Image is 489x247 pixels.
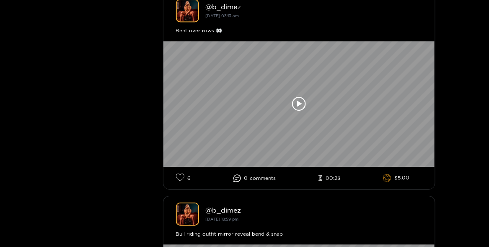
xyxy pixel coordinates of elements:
[206,217,239,221] small: [DATE] 18:59 pm
[206,3,422,10] div: @ b_dimez
[318,175,341,182] li: 00:23
[206,13,239,18] small: [DATE] 03:13 am
[233,174,276,182] li: 0
[176,173,191,183] li: 6
[176,230,422,238] div: Bull riding outfit mirror reveal bend & snap
[176,26,422,35] div: Bent over rows 👀
[383,174,410,182] li: $5.00
[206,206,422,214] div: @ b_dimez
[176,203,199,226] img: b_dimez
[250,175,276,181] span: comment s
